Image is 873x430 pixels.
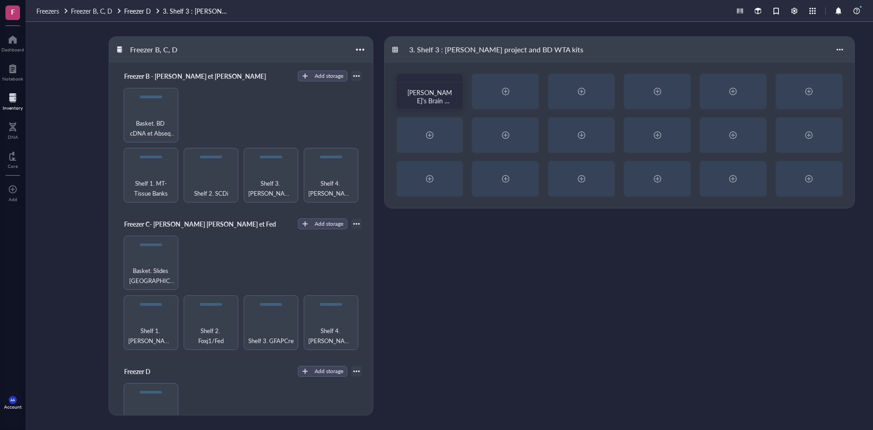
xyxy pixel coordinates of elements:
[405,42,587,57] div: 3. Shelf 3 : [PERSON_NAME] project and BD WTA kits
[3,105,23,111] div: Inventory
[315,367,343,375] div: Add storage
[126,42,181,57] div: Freezer B, C, D
[36,6,59,15] span: Freezers
[2,61,23,81] a: Notebook
[298,218,347,229] button: Add storage
[8,163,18,169] div: Core
[298,366,347,377] button: Add storage
[1,47,24,52] div: Dashboard
[120,365,175,378] div: Freezer D
[128,178,174,198] span: Shelf 1. MT-Tissue Banks
[36,6,69,16] a: Freezers
[120,70,270,82] div: Freezer B - [PERSON_NAME] et [PERSON_NAME]
[8,120,18,140] a: DNA
[298,71,347,81] button: Add storage
[4,404,22,410] div: Account
[2,76,23,81] div: Notebook
[124,6,231,16] a: Freezer D3. Shelf 3 : [PERSON_NAME] project and BD WTA kits
[128,326,174,346] span: Shelf 1. [PERSON_NAME]/[PERSON_NAME]
[8,134,18,140] div: DNA
[194,188,228,198] span: Shelf 2. SCDi
[71,6,122,16] a: Freezer B, C, D
[3,91,23,111] a: Inventory
[1,32,24,52] a: Dashboard
[120,218,280,230] div: Freezer C- [PERSON_NAME] [PERSON_NAME] et Fed
[10,398,15,402] span: AA
[9,197,17,202] div: Add
[248,336,294,346] span: Shelf 3. GFAPCre
[128,118,174,138] span: Basket. BD cDNA et Abseq kits
[315,72,343,80] div: Add storage
[315,220,343,228] div: Add storage
[248,178,294,198] span: Shelf 3. [PERSON_NAME] (Newer)
[71,6,112,15] span: Freezer B, C, D
[128,266,174,286] span: Basket. Slides [GEOGRAPHIC_DATA]
[308,326,354,346] span: Shelf 4. [PERSON_NAME] (FoxJ1-GFAP)
[188,326,234,346] span: Shelf 2. Foxj1/Fed
[8,149,18,169] a: Core
[308,178,354,198] span: Shelf 4. [PERSON_NAME] (Older/[PERSON_NAME])
[11,6,15,17] span: F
